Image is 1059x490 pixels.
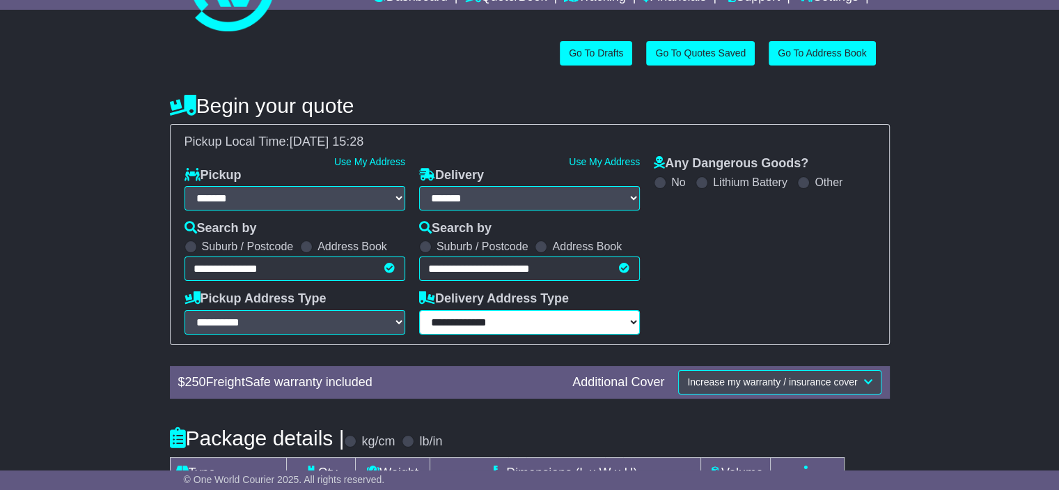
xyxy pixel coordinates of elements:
h4: Begin your quote [170,94,890,117]
a: Go To Address Book [769,41,875,66]
a: Use My Address [334,156,405,167]
td: Volume [701,457,771,488]
td: Qty [286,457,356,488]
label: Address Book [552,240,622,253]
a: Use My Address [569,156,640,167]
label: Pickup [185,168,242,183]
span: © One World Courier 2025. All rights reserved. [184,474,385,485]
label: Search by [185,221,257,236]
div: Additional Cover [565,375,671,390]
a: Go To Quotes Saved [646,41,755,66]
h4: Package details | [170,427,345,450]
label: lb/in [419,434,442,450]
td: Weight [356,457,430,488]
td: Dimensions (L x W x H) [430,457,701,488]
label: Lithium Battery [713,176,787,189]
label: Search by [419,221,492,236]
div: $ FreightSafe warranty included [171,375,566,390]
td: Type [170,457,286,488]
label: Any Dangerous Goods? [654,156,808,171]
label: kg/cm [361,434,395,450]
label: Delivery Address Type [419,291,569,307]
label: Address Book [317,240,387,253]
span: Increase my warranty / insurance cover [687,376,857,388]
label: Other [815,176,842,189]
span: [DATE] 15:28 [290,135,364,148]
label: No [671,176,685,189]
button: Increase my warranty / insurance cover [678,370,881,395]
label: Suburb / Postcode [202,240,294,253]
a: Go To Drafts [560,41,632,66]
div: Pickup Local Time: [178,135,882,150]
label: Suburb / Postcode [437,240,528,253]
span: 250 [185,375,206,389]
label: Pickup Address Type [185,291,327,307]
label: Delivery [419,168,484,183]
